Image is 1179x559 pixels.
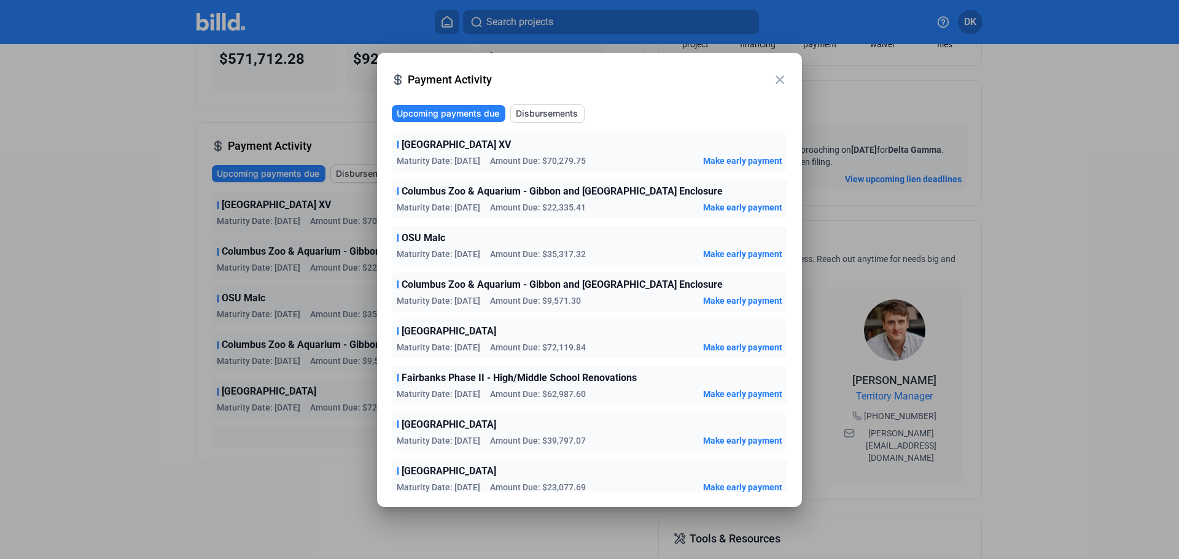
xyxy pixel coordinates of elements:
[397,295,480,307] span: Maturity Date: [DATE]
[510,104,585,123] button: Disbursements
[703,388,782,400] button: Make early payment
[703,155,782,167] button: Make early payment
[397,481,480,493] span: Maturity Date: [DATE]
[402,324,496,339] span: [GEOGRAPHIC_DATA]
[397,388,480,400] span: Maturity Date: [DATE]
[703,434,782,447] button: Make early payment
[703,295,782,307] button: Make early payment
[490,388,586,400] span: Amount Due: $62,987.60
[490,434,586,447] span: Amount Due: $39,797.07
[397,155,480,167] span: Maturity Date: [DATE]
[490,201,586,214] span: Amount Due: $22,335.41
[772,72,787,87] mat-icon: close
[397,107,499,120] span: Upcoming payments due
[402,371,637,385] span: Fairbanks Phase II - High/Middle School Renovations
[408,71,772,88] span: Payment Activity
[402,464,496,479] span: [GEOGRAPHIC_DATA]
[402,277,723,292] span: Columbus Zoo & Aquarium - Gibbon and [GEOGRAPHIC_DATA] Enclosure
[490,295,581,307] span: Amount Due: $9,571.30
[490,481,586,493] span: Amount Due: $23,077.69
[703,481,782,493] button: Make early payment
[703,248,782,260] button: Make early payment
[397,248,480,260] span: Maturity Date: [DATE]
[392,105,505,122] button: Upcoming payments due
[397,201,480,214] span: Maturity Date: [DATE]
[402,184,723,199] span: Columbus Zoo & Aquarium - Gibbon and [GEOGRAPHIC_DATA] Enclosure
[490,341,586,353] span: Amount Due: $72,119.84
[402,137,511,152] span: [GEOGRAPHIC_DATA] XV
[703,201,782,214] button: Make early payment
[703,341,782,353] button: Make early payment
[516,107,578,120] span: Disbursements
[402,231,445,245] span: OSU Malc
[397,341,480,353] span: Maturity Date: [DATE]
[397,434,480,447] span: Maturity Date: [DATE]
[490,248,586,260] span: Amount Due: $35,317.32
[490,155,586,167] span: Amount Due: $70,279.75
[402,417,496,432] span: [GEOGRAPHIC_DATA]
